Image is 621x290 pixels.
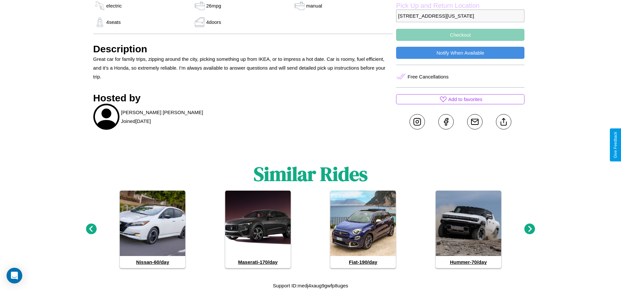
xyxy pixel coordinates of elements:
[396,9,524,22] p: [STREET_ADDRESS][US_STATE]
[93,17,106,27] img: gas
[93,43,393,55] h3: Description
[396,29,524,41] button: Checkout
[121,108,203,117] p: [PERSON_NAME] [PERSON_NAME]
[225,191,291,268] a: Maserati-170/day
[436,191,501,268] a: Hummer-70/day
[193,1,206,11] img: gas
[408,72,448,81] p: Free Cancellations
[613,132,618,158] div: Give Feedback
[330,191,396,268] a: Fiat-190/day
[293,1,306,11] img: gas
[225,256,291,268] h4: Maserati - 170 /day
[193,17,206,27] img: gas
[93,55,393,81] p: Great car for family trips, zipping around the city, picking something up from IKEA, or to impres...
[396,47,524,59] button: Notify When Available
[396,94,524,104] button: Add to favorites
[7,268,22,283] div: Open Intercom Messenger
[330,256,396,268] h4: Fiat - 190 /day
[121,117,151,126] p: Joined [DATE]
[120,191,185,268] a: Nissan-60/day
[206,18,221,26] p: 4 doors
[93,93,393,104] h3: Hosted by
[106,1,122,10] p: electric
[396,2,524,9] label: Pick Up and Return Location
[206,1,221,10] p: 26 mpg
[120,256,185,268] h4: Nissan - 60 /day
[254,161,368,187] h1: Similar Rides
[106,18,121,26] p: 4 seats
[273,281,348,290] p: Support ID: medj4xaug9gwfp8uges
[93,1,106,11] img: gas
[306,1,322,10] p: manual
[448,95,482,104] p: Add to favorites
[436,256,501,268] h4: Hummer - 70 /day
